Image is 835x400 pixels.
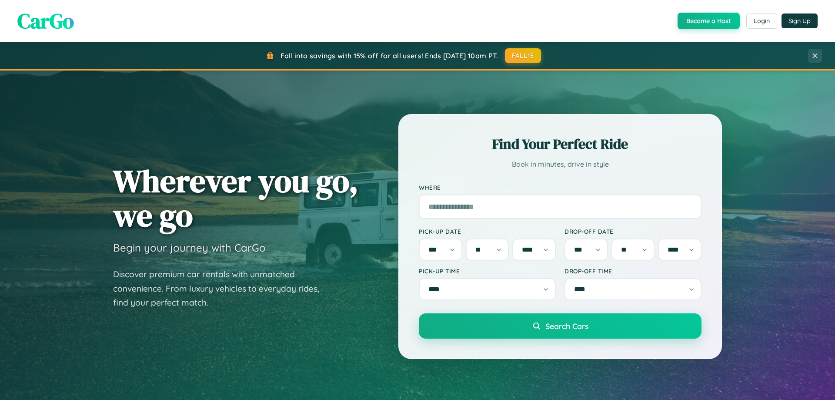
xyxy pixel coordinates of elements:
button: Sign Up [782,13,818,28]
p: Discover premium car rentals with unmatched convenience. From luxury vehicles to everyday rides, ... [113,267,331,310]
h1: Wherever you go, we go [113,164,358,232]
button: Become a Host [678,13,740,29]
h2: Find Your Perfect Ride [419,134,701,154]
label: Pick-up Time [419,267,556,275]
span: CarGo [17,7,74,35]
button: FALL15 [505,48,541,63]
label: Drop-off Date [564,228,701,235]
button: Login [746,13,777,29]
h3: Begin your journey with CarGo [113,241,266,254]
span: Fall into savings with 15% off for all users! Ends [DATE] 10am PT. [281,51,498,60]
label: Where [419,184,701,191]
button: Search Cars [419,313,701,339]
label: Drop-off Time [564,267,701,275]
span: Search Cars [545,321,588,331]
label: Pick-up Date [419,228,556,235]
p: Book in minutes, drive in style [419,158,701,171]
